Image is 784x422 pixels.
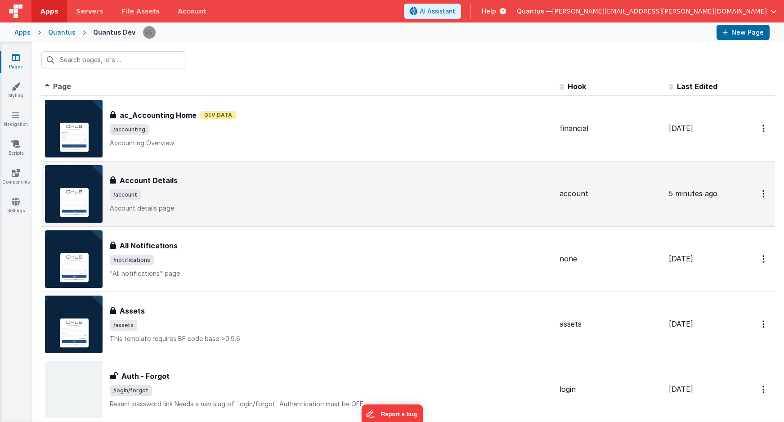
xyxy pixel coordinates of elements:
[48,28,76,37] div: Quantus
[420,7,455,16] span: AI Assistant
[110,269,552,278] p: "All notifications" page
[110,400,552,409] p: Resent password link Needs a nav slug of `login/forgot` Authentication must be OFF
[110,139,552,148] p: Accounting Overview
[143,26,156,39] img: 2445f8d87038429357ee99e9bdfcd63a
[560,123,662,134] div: financial
[121,7,160,16] span: File Assets
[669,319,693,328] span: [DATE]
[757,380,771,399] button: Options
[110,334,552,343] p: This template requires BF code base >0.9.6
[757,250,771,268] button: Options
[110,124,149,135] span: /accounting
[110,385,152,396] span: /login/forgot
[110,204,552,213] p: Account details page
[560,384,662,395] div: login
[93,28,135,37] div: Quantus Dev
[53,82,71,91] span: Page
[404,4,461,19] button: AI Assistant
[757,119,771,138] button: Options
[669,254,693,263] span: [DATE]
[669,189,717,198] span: 5 minutes ago
[669,385,693,394] span: [DATE]
[560,319,662,329] div: assets
[669,124,693,133] span: [DATE]
[14,28,31,37] div: Apps
[757,184,771,203] button: Options
[41,51,185,68] input: Search pages, id's ...
[120,305,145,316] h3: Assets
[200,111,236,119] span: Dev Data
[110,320,137,331] span: /assets
[40,7,58,16] span: Apps
[560,189,662,199] div: account
[121,371,170,382] h3: Auth - Forgot
[120,240,178,251] h3: All Notifications
[517,7,552,16] span: Quantus —
[120,175,178,186] h3: Account Details
[110,255,154,265] span: /notifications
[552,7,767,16] span: [PERSON_NAME][EMAIL_ADDRESS][PERSON_NAME][DOMAIN_NAME]
[568,82,586,91] span: Hook
[677,82,717,91] span: Last Edited
[517,7,777,16] button: Quantus — [PERSON_NAME][EMAIL_ADDRESS][PERSON_NAME][DOMAIN_NAME]
[120,110,197,121] h3: ac_Accounting Home
[757,315,771,333] button: Options
[110,189,141,200] span: /account
[482,7,496,16] span: Help
[76,7,103,16] span: Servers
[717,25,770,40] button: New Page
[560,254,662,264] div: none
